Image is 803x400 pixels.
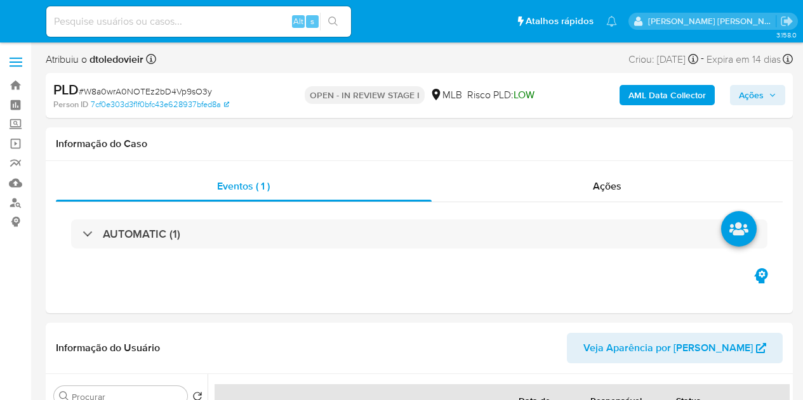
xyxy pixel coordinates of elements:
[310,15,314,27] span: s
[780,15,793,28] a: Sair
[606,16,617,27] a: Notificações
[293,15,303,27] span: Alt
[46,13,351,30] input: Pesquise usuários ou casos...
[467,88,534,102] span: Risco PLD:
[707,53,781,67] span: Expira em 14 dias
[620,85,715,105] button: AML Data Collector
[56,138,783,150] h1: Informação do Caso
[87,52,143,67] b: dtoledovieir
[628,85,706,105] b: AML Data Collector
[430,88,462,102] div: MLB
[71,219,767,248] div: AUTOMATIC (1)
[79,85,212,98] span: # W8a0wrA0NOTEz2bD4Vp9sO3y
[628,51,698,68] div: Criou: [DATE]
[583,333,753,363] span: Veja Aparência por [PERSON_NAME]
[567,333,783,363] button: Veja Aparência por [PERSON_NAME]
[305,86,425,104] p: OPEN - IN REVIEW STAGE I
[648,15,776,27] p: danilo.toledo@mercadolivre.com
[91,99,229,110] a: 7cf0e303d3f1f0bfc43e628937bfed8a
[593,179,621,193] span: Ações
[217,179,270,193] span: Eventos ( 1 )
[514,87,534,102] span: LOW
[701,51,704,68] span: -
[53,99,88,110] b: Person ID
[53,79,79,100] b: PLD
[103,227,180,241] h3: AUTOMATIC (1)
[526,15,594,28] span: Atalhos rápidos
[730,85,785,105] button: Ações
[739,85,764,105] span: Ações
[56,342,160,354] h1: Informação do Usuário
[320,13,346,30] button: search-icon
[46,53,143,67] span: Atribuiu o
